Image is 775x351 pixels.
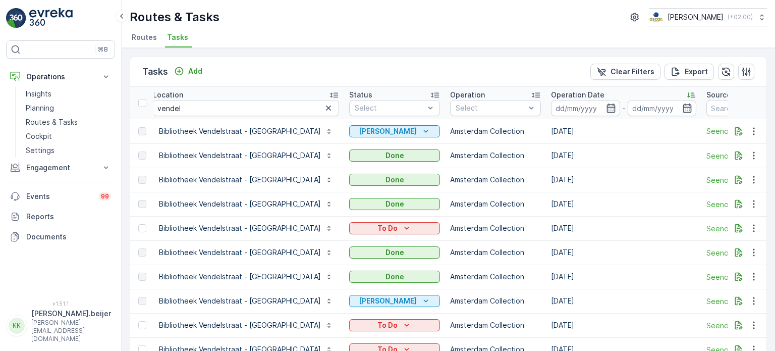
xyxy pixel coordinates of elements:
[6,186,115,207] a: Events99
[349,295,440,307] button: Geen Afval
[728,13,753,21] p: ( +02:00 )
[142,65,168,79] p: Tasks
[385,175,404,185] p: Done
[668,12,724,22] p: [PERSON_NAME]
[377,320,398,330] p: To Do
[355,103,424,113] p: Select
[450,175,541,185] p: Amsterdam Collection
[551,100,620,116] input: dd/mm/yyyy
[159,296,321,306] p: Bibliotheek Vendelstraat - [GEOGRAPHIC_DATA]
[101,192,109,200] p: 99
[706,90,731,100] p: Source
[22,87,115,101] a: Insights
[167,32,188,42] span: Tasks
[622,102,626,114] p: -
[450,272,541,282] p: Amsterdam Collection
[138,200,146,208] div: Toggle Row Selected
[132,32,157,42] span: Routes
[546,289,701,313] td: [DATE]
[349,222,440,234] button: To Do
[153,293,339,309] button: Bibliotheek Vendelstraat - [GEOGRAPHIC_DATA]
[450,320,541,330] p: Amsterdam Collection
[6,158,115,178] button: Engagement
[450,199,541,209] p: Amsterdam Collection
[546,265,701,289] td: [DATE]
[153,123,339,139] button: Bibliotheek Vendelstraat - [GEOGRAPHIC_DATA]
[138,127,146,135] div: Toggle Row Selected
[385,272,404,282] p: Done
[385,199,404,209] p: Done
[349,90,372,100] p: Status
[546,240,701,265] td: [DATE]
[153,196,339,212] button: Bibliotheek Vendelstraat - [GEOGRAPHIC_DATA]
[138,224,146,232] div: Toggle Row Selected
[159,126,321,136] p: Bibliotheek Vendelstraat - [GEOGRAPHIC_DATA]
[153,100,339,116] input: Search
[153,147,339,164] button: Bibliotheek Vendelstraat - [GEOGRAPHIC_DATA]
[456,103,525,113] p: Select
[450,126,541,136] p: Amsterdam Collection
[26,117,78,127] p: Routes & Tasks
[22,115,115,129] a: Routes & Tasks
[551,90,604,100] p: Operation Date
[170,65,206,77] button: Add
[450,223,541,233] p: Amsterdam Collection
[130,9,219,25] p: Routes & Tasks
[153,269,339,285] button: Bibliotheek Vendelstraat - [GEOGRAPHIC_DATA]
[450,296,541,306] p: Amsterdam Collection
[546,168,701,192] td: [DATE]
[26,163,95,173] p: Engagement
[377,223,398,233] p: To Do
[26,212,111,222] p: Reports
[546,119,701,143] td: [DATE]
[138,297,146,305] div: Toggle Row Selected
[6,309,115,343] button: KK[PERSON_NAME].beijer[PERSON_NAME][EMAIL_ADDRESS][DOMAIN_NAME]
[153,90,183,100] p: Location
[590,64,660,80] button: Clear Filters
[26,72,95,82] p: Operations
[22,143,115,158] a: Settings
[153,317,339,333] button: Bibliotheek Vendelstraat - [GEOGRAPHIC_DATA]
[665,64,714,80] button: Export
[159,175,321,185] p: Bibliotheek Vendelstraat - [GEOGRAPHIC_DATA]
[26,89,51,99] p: Insights
[31,309,111,319] p: [PERSON_NAME].beijer
[649,12,663,23] img: basis-logo_rgb2x.png
[138,248,146,257] div: Toggle Row Selected
[546,313,701,337] td: [DATE]
[546,143,701,168] td: [DATE]
[450,151,541,161] p: Amsterdam Collection
[649,8,767,26] button: [PERSON_NAME](+02:00)
[685,67,708,77] p: Export
[138,273,146,281] div: Toggle Row Selected
[26,103,54,113] p: Planning
[188,66,202,76] p: Add
[138,176,146,184] div: Toggle Row Selected
[153,220,339,236] button: Bibliotheek Vendelstraat - [GEOGRAPHIC_DATA]
[6,207,115,227] a: Reports
[546,192,701,216] td: [DATE]
[349,198,440,210] button: Done
[349,271,440,283] button: Done
[349,174,440,186] button: Done
[349,246,440,259] button: Done
[349,149,440,162] button: Done
[26,191,93,202] p: Events
[159,199,321,209] p: Bibliotheek Vendelstraat - [GEOGRAPHIC_DATA]
[138,321,146,329] div: Toggle Row Selected
[611,67,654,77] p: Clear Filters
[26,232,111,242] p: Documents
[159,247,321,258] p: Bibliotheek Vendelstraat - [GEOGRAPHIC_DATA]
[385,247,404,258] p: Done
[359,296,417,306] p: [PERSON_NAME]
[26,145,54,156] p: Settings
[22,101,115,115] a: Planning
[153,244,339,261] button: Bibliotheek Vendelstraat - [GEOGRAPHIC_DATA]
[26,131,52,141] p: Cockpit
[450,247,541,258] p: Amsterdam Collection
[159,223,321,233] p: Bibliotheek Vendelstraat - [GEOGRAPHIC_DATA]
[29,8,73,28] img: logo_light-DOdMpM7g.png
[9,318,25,334] div: KK
[546,216,701,240] td: [DATE]
[153,172,339,188] button: Bibliotheek Vendelstraat - [GEOGRAPHIC_DATA]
